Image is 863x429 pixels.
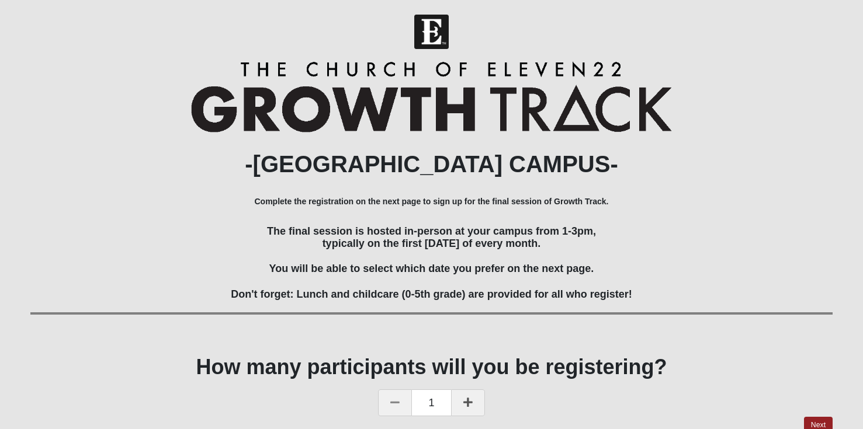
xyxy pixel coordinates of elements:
span: typically on the first [DATE] of every month. [323,238,541,249]
span: Don't forget: Lunch and childcare (0-5th grade) are provided for all who register! [231,288,632,300]
span: 1 [412,389,450,416]
span: The final session is hosted in-person at your campus from 1-3pm, [267,225,596,237]
img: Church of Eleven22 Logo [414,15,449,49]
span: You will be able to select which date you prefer on the next page. [269,263,594,274]
img: Growth Track Logo [191,61,673,132]
b: Complete the registration on the next page to sign up for the final session of Growth Track. [255,197,609,206]
h1: How many participants will you be registering? [30,354,833,379]
b: -[GEOGRAPHIC_DATA] CAMPUS- [245,151,618,177]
